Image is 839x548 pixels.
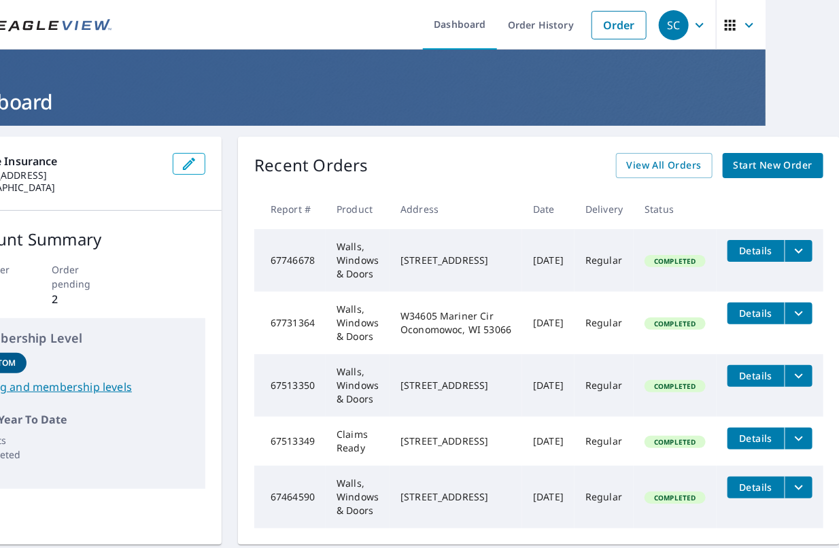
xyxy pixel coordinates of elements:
div: W34605 Mariner Cir Oconomowoc, WI 53066 [400,309,511,337]
p: Recent Orders [254,153,369,178]
td: [DATE] [522,466,575,528]
td: [DATE] [522,229,575,292]
th: Report # [254,189,326,229]
td: [DATE] [522,417,575,466]
span: Completed [646,319,704,328]
a: Order [592,11,647,39]
span: Completed [646,256,704,266]
button: detailsBtn-67464590 [727,477,785,498]
button: detailsBtn-67731364 [727,303,785,324]
td: Walls, Windows & Doors [326,466,390,528]
span: Completed [646,493,704,502]
span: Completed [646,381,704,391]
p: Order pending [52,262,114,291]
td: 67464590 [254,466,326,528]
button: filesDropdownBtn-67464590 [785,477,812,498]
button: filesDropdownBtn-67731364 [785,303,812,324]
span: Start New Order [734,157,812,174]
span: Completed [646,437,704,447]
span: Details [736,481,776,494]
button: filesDropdownBtn-67513349 [785,428,812,449]
td: 67513349 [254,417,326,466]
button: detailsBtn-67513349 [727,428,785,449]
td: 67746678 [254,229,326,292]
td: Regular [575,417,634,466]
th: Status [634,189,716,229]
button: detailsBtn-67746678 [727,240,785,262]
div: [STREET_ADDRESS] [400,254,511,267]
td: 67731364 [254,292,326,354]
button: detailsBtn-67513350 [727,365,785,387]
td: Regular [575,229,634,292]
td: [DATE] [522,354,575,417]
a: Start New Order [723,153,823,178]
th: Product [326,189,390,229]
span: Details [736,369,776,382]
div: [STREET_ADDRESS] [400,434,511,448]
span: Details [736,432,776,445]
td: 67513350 [254,354,326,417]
span: View All Orders [627,157,702,174]
td: [DATE] [522,292,575,354]
button: filesDropdownBtn-67513350 [785,365,812,387]
td: Regular [575,466,634,528]
td: Regular [575,354,634,417]
div: SC [659,10,689,40]
th: Date [522,189,575,229]
div: [STREET_ADDRESS] [400,379,511,392]
span: Details [736,307,776,320]
th: Delivery [575,189,634,229]
td: Walls, Windows & Doors [326,354,390,417]
th: Address [390,189,522,229]
p: 2 [52,291,114,307]
td: Walls, Windows & Doors [326,292,390,354]
td: Claims Ready [326,417,390,466]
button: filesDropdownBtn-67746678 [785,240,812,262]
td: Walls, Windows & Doors [326,229,390,292]
div: [STREET_ADDRESS] [400,490,511,504]
a: View All Orders [616,153,713,178]
td: Regular [575,292,634,354]
span: Details [736,244,776,257]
